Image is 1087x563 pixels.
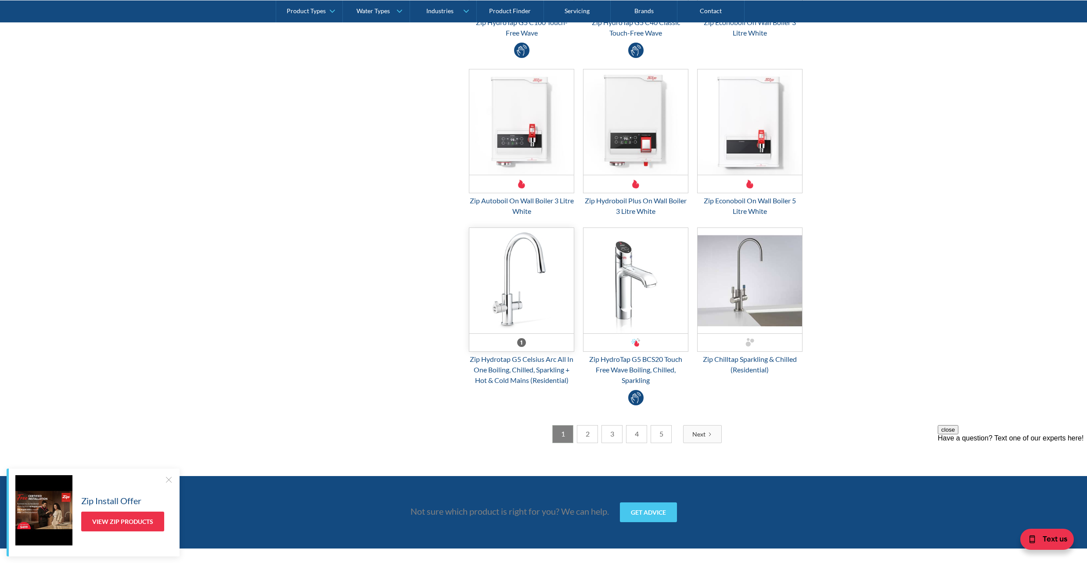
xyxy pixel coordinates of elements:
a: Zip Hydroboil Plus On Wall Boiler 3 Litre WhiteZip Hydroboil Plus On Wall Boiler 3 Litre White [583,69,688,217]
a: Zip Autoboil On Wall Boiler 3 Litre WhiteZip Autoboil On Wall Boiler 3 Litre White [469,69,574,217]
div: Zip Chilltap Sparkling & Chilled (Residential) [697,354,803,375]
img: Zip Hydroboil Plus On Wall Boiler 3 Litre White [583,69,688,175]
img: Zip Autoboil On Wall Boiler 3 Litre White [469,69,574,175]
a: 5 [651,425,672,443]
div: List [469,425,803,443]
div: Product Types [287,7,326,14]
a: Zip Econoboil On Wall Boiler 5 Litre WhiteZip Econoboil On Wall Boiler 5 Litre White [697,69,803,217]
a: Zip HydroTap G5 BCS20 Touch Free Wave Boiling, Chilled, SparklingZip HydroTap G5 BCS20 Touch Free... [583,227,688,386]
a: View Zip Products [81,512,164,531]
img: Zip Chilltap Sparkling & Chilled (Residential) [698,228,802,333]
img: Zip Install Offer [15,475,72,545]
div: Water Types [356,7,390,14]
div: Zip HydroTap G5 C40 Classic Touch-Free Wave [583,17,688,38]
div: Next [692,429,705,439]
a: 4 [626,425,647,443]
a: Get advice [620,502,677,522]
div: Zip Econoboil On Wall Boiler 3 Litre White [697,17,803,38]
div: Zip Hydroboil Plus On Wall Boiler 3 Litre White [583,195,688,217]
iframe: podium webchat widget prompt [938,425,1087,531]
iframe: podium webchat widget bubble [999,519,1087,563]
img: Zip HydroTap G5 BCS20 Touch Free Wave Boiling, Chilled, Sparkling [583,228,688,333]
a: 3 [601,425,623,443]
p: Not sure which product is right for you? We can help. [410,505,609,518]
div: Zip Autoboil On Wall Boiler 3 Litre White [469,195,574,217]
h5: Zip Install Offer [81,494,141,507]
a: Zip Hydrotap G5 Celsius Arc All In One Boiling, Chilled, Sparkling + Hot & Cold Mains (Residentia... [469,227,574,386]
div: Industries [426,7,454,14]
a: 2 [577,425,598,443]
div: Zip HydroTap G5 BCS20 Touch Free Wave Boiling, Chilled, Sparkling [583,354,688,386]
img: Zip Hydrotap G5 Celsius Arc All In One Boiling, Chilled, Sparkling + Hot & Cold Mains (Residential) [469,228,574,333]
a: 1 [552,425,573,443]
div: Zip HydroTap G5 C100 Touch-Free Wave [469,17,574,38]
img: Zip Econoboil On Wall Boiler 5 Litre White [698,69,802,175]
div: Zip Hydrotap G5 Celsius Arc All In One Boiling, Chilled, Sparkling + Hot & Cold Mains (Residential) [469,354,574,386]
a: Zip Chilltap Sparkling & Chilled (Residential)Zip Chilltap Sparkling & Chilled (Residential) [697,227,803,375]
div: Zip Econoboil On Wall Boiler 5 Litre White [697,195,803,217]
a: Next Page [683,425,722,443]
